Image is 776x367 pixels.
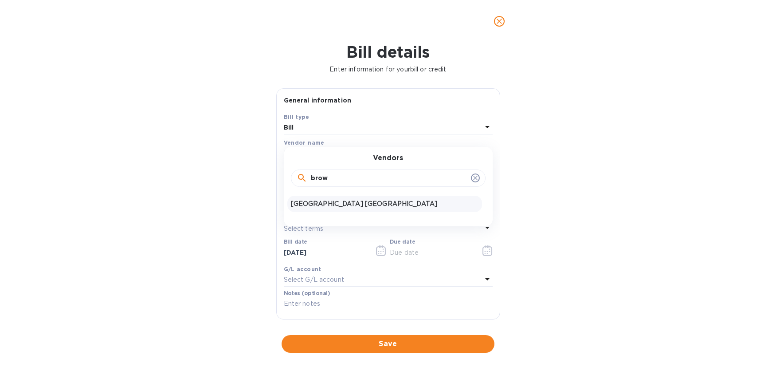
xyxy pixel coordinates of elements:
[311,172,467,185] input: Search
[284,139,325,146] b: Vendor name
[489,11,510,32] button: close
[390,246,474,259] input: Due date
[7,43,769,61] h1: Bill details
[284,97,352,104] b: General information
[284,297,493,311] input: Enter notes
[291,199,478,209] p: [GEOGRAPHIC_DATA] [GEOGRAPHIC_DATA]
[284,275,344,284] p: Select G/L account
[284,149,346,158] p: Select vendor name
[284,291,330,296] label: Notes (optional)
[284,240,307,245] label: Bill date
[7,65,769,74] p: Enter information for your bill or credit
[284,266,321,272] b: G/L account
[289,339,487,349] span: Save
[284,114,310,120] b: Bill type
[284,246,368,259] input: Select date
[284,224,324,233] p: Select terms
[373,154,403,162] h3: Vendors
[390,240,415,245] label: Due date
[282,335,494,353] button: Save
[284,124,294,131] b: Bill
